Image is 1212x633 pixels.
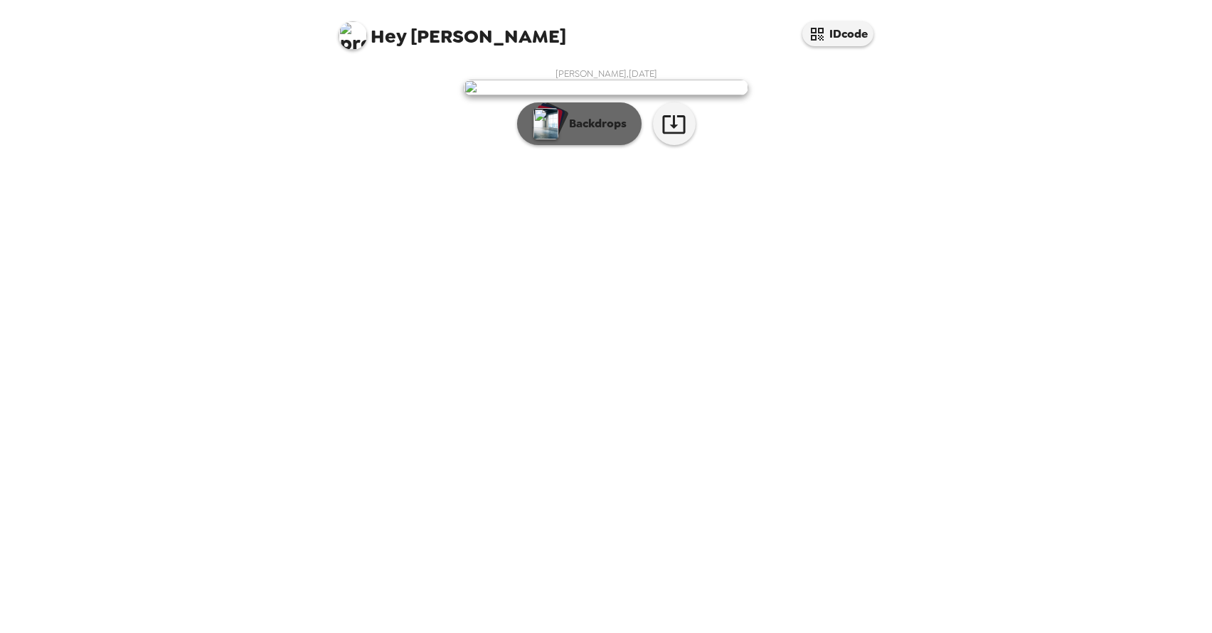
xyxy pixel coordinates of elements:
[562,115,627,132] p: Backdrops
[339,21,367,50] img: profile pic
[339,14,566,46] span: [PERSON_NAME]
[464,80,748,95] img: user
[802,21,873,46] button: IDcode
[371,23,406,49] span: Hey
[555,68,657,80] span: [PERSON_NAME] , [DATE]
[517,102,642,145] button: Backdrops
